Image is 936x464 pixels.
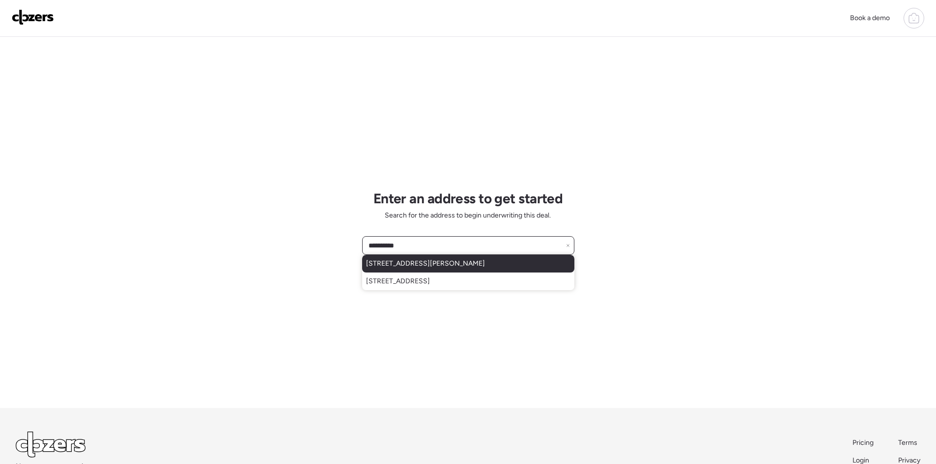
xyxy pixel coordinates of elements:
[852,438,874,447] span: Pricing
[385,211,551,220] span: Search for the address to begin underwriting this deal.
[366,276,430,286] span: [STREET_ADDRESS]
[16,432,85,458] img: Logo Light
[12,9,54,25] img: Logo
[373,190,563,207] h1: Enter an address to get started
[850,14,890,22] span: Book a demo
[898,438,920,448] a: Terms
[366,259,485,269] span: [STREET_ADDRESS][PERSON_NAME]
[898,438,917,447] span: Terms
[852,438,875,448] a: Pricing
